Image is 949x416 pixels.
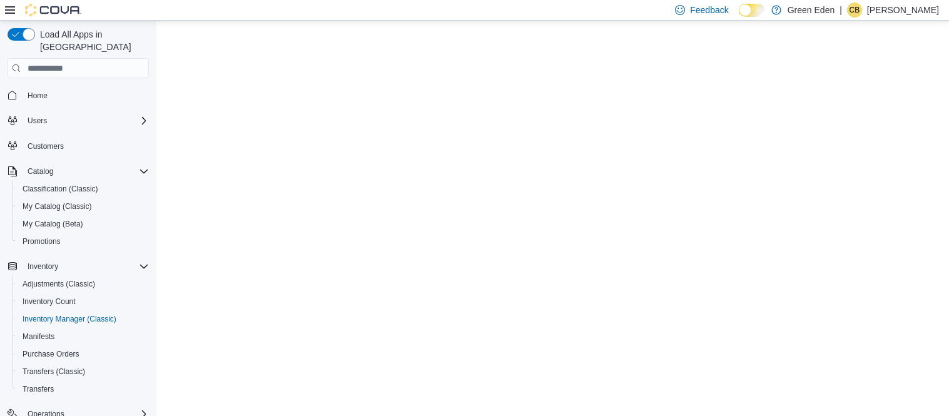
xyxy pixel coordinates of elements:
button: My Catalog (Beta) [13,215,154,233]
a: Purchase Orders [18,347,84,362]
span: Classification (Classic) [23,184,98,194]
span: Classification (Classic) [18,181,149,196]
a: Transfers [18,382,59,397]
span: Manifests [18,329,149,344]
button: My Catalog (Classic) [13,198,154,215]
a: Customers [23,139,69,154]
button: Catalog [23,164,58,179]
a: Manifests [18,329,59,344]
span: Transfers (Classic) [23,367,85,377]
a: Inventory Count [18,294,81,309]
button: Catalog [3,163,154,180]
button: Transfers [13,380,154,398]
span: Promotions [23,236,61,246]
span: Transfers [23,384,54,394]
button: Users [23,113,52,128]
p: | [840,3,842,18]
span: Inventory [28,261,58,271]
button: Purchase Orders [13,345,154,363]
button: Inventory [23,259,63,274]
button: Manifests [13,328,154,345]
a: Adjustments (Classic) [18,276,100,292]
button: Users [3,112,154,129]
span: Customers [23,138,149,154]
button: Home [3,86,154,104]
span: Purchase Orders [23,349,79,359]
span: Adjustments (Classic) [23,279,95,289]
span: Home [28,91,48,101]
span: Customers [28,141,64,151]
span: My Catalog (Beta) [18,216,149,231]
button: Promotions [13,233,154,250]
button: Customers [3,137,154,155]
button: Inventory [3,258,154,275]
span: My Catalog (Beta) [23,219,83,229]
button: Inventory Count [13,293,154,310]
a: Transfers (Classic) [18,364,90,379]
span: Home [23,87,149,103]
span: Catalog [23,164,149,179]
span: My Catalog (Classic) [18,199,149,214]
span: Transfers (Classic) [18,364,149,379]
span: Inventory Manager (Classic) [18,312,149,327]
a: Promotions [18,234,66,249]
span: Inventory Count [18,294,149,309]
img: Cova [25,4,81,16]
span: Load All Apps in [GEOGRAPHIC_DATA] [35,28,149,53]
input: Dark Mode [739,4,765,17]
span: Feedback [690,4,728,16]
span: Users [23,113,149,128]
button: Adjustments (Classic) [13,275,154,293]
a: Classification (Classic) [18,181,103,196]
div: Christa Bumpous [847,3,862,18]
a: My Catalog (Beta) [18,216,88,231]
span: Promotions [18,234,149,249]
span: Inventory Manager (Classic) [23,314,116,324]
p: [PERSON_NAME] [867,3,939,18]
a: My Catalog (Classic) [18,199,97,214]
span: Manifests [23,332,54,342]
span: Inventory [23,259,149,274]
span: My Catalog (Classic) [23,201,92,211]
a: Home [23,88,53,103]
span: Purchase Orders [18,347,149,362]
span: Inventory Count [23,297,76,307]
a: Inventory Manager (Classic) [18,312,121,327]
span: CB [850,3,860,18]
p: Green Eden [788,3,835,18]
button: Classification (Classic) [13,180,154,198]
span: Catalog [28,166,53,176]
button: Transfers (Classic) [13,363,154,380]
span: Adjustments (Classic) [18,276,149,292]
button: Inventory Manager (Classic) [13,310,154,328]
span: Transfers [18,382,149,397]
span: Users [28,116,47,126]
